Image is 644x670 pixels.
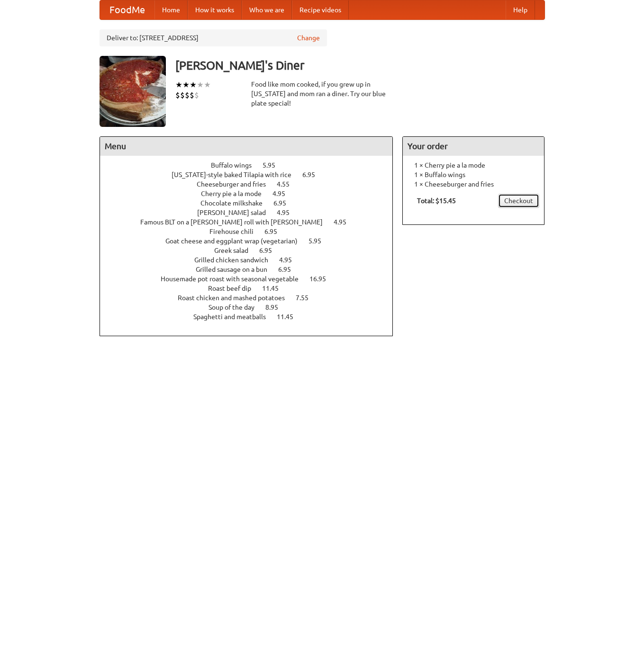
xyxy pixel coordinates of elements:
span: 4.95 [277,209,299,216]
li: 1 × Cherry pie a la mode [408,161,539,170]
span: Famous BLT on a [PERSON_NAME] roll with [PERSON_NAME] [140,218,332,226]
span: 6.95 [278,266,300,273]
span: Spaghetti and meatballs [193,313,275,321]
a: How it works [188,0,242,19]
a: Firehouse chili 6.95 [209,228,295,235]
a: Soup of the day 8.95 [209,304,296,311]
a: Housemade pot roast with seasonal vegetable 16.95 [161,275,344,283]
a: Grilled sausage on a bun 6.95 [196,266,308,273]
li: $ [190,90,194,100]
li: $ [175,90,180,100]
span: 5.95 [263,161,285,169]
h3: [PERSON_NAME]'s Diner [175,56,545,75]
a: FoodMe [100,0,154,19]
span: Cherry pie a la mode [201,190,271,197]
a: Greek salad 6.95 [214,247,290,254]
span: Roast beef dip [208,285,261,292]
span: 6.95 [302,171,325,179]
a: Home [154,0,188,19]
li: ★ [190,80,197,90]
div: Food like mom cooked, if you grew up in [US_STATE] and mom ran a diner. Try our blue plate special! [251,80,393,108]
a: Help [506,0,535,19]
span: 4.95 [279,256,301,264]
span: 6.95 [259,247,281,254]
li: 1 × Buffalo wings [408,170,539,179]
li: $ [194,90,199,100]
li: $ [185,90,190,100]
span: Housemade pot roast with seasonal vegetable [161,275,308,283]
li: ★ [204,80,211,90]
li: $ [180,90,185,100]
a: Famous BLT on a [PERSON_NAME] roll with [PERSON_NAME] 4.95 [140,218,364,226]
span: 6.95 [273,199,296,207]
div: Deliver to: [STREET_ADDRESS] [100,29,327,46]
span: [US_STATE]-style baked Tilapia with rice [172,171,301,179]
a: Cherry pie a la mode 4.95 [201,190,303,197]
a: Spaghetti and meatballs 11.45 [193,313,311,321]
span: Greek salad [214,247,258,254]
li: ★ [182,80,190,90]
span: Buffalo wings [211,161,261,169]
h4: Menu [100,137,393,156]
img: angular.jpg [100,56,166,127]
h4: Your order [403,137,544,156]
span: 11.45 [262,285,288,292]
a: Recipe videos [292,0,349,19]
span: 5.95 [308,237,331,245]
span: 8.95 [265,304,288,311]
li: ★ [175,80,182,90]
li: ★ [197,80,204,90]
span: Soup of the day [209,304,264,311]
span: 4.95 [334,218,356,226]
a: [PERSON_NAME] salad 4.95 [197,209,307,216]
span: Roast chicken and mashed potatoes [178,294,294,302]
a: Roast beef dip 11.45 [208,285,296,292]
b: Total: $15.45 [417,197,456,205]
span: [PERSON_NAME] salad [197,209,275,216]
span: Firehouse chili [209,228,263,235]
a: Who we are [242,0,292,19]
span: Grilled chicken sandwich [194,256,278,264]
li: 1 × Cheeseburger and fries [408,179,539,189]
span: 7.55 [296,294,318,302]
a: Chocolate milkshake 6.95 [200,199,304,207]
a: Change [297,33,320,43]
a: Grilled chicken sandwich 4.95 [194,256,309,264]
span: 4.95 [272,190,295,197]
span: Grilled sausage on a bun [196,266,277,273]
span: Cheeseburger and fries [197,180,275,188]
span: 6.95 [264,228,287,235]
a: Checkout [498,194,539,208]
a: Buffalo wings 5.95 [211,161,293,169]
span: 4.55 [277,180,299,188]
span: Goat cheese and eggplant wrap (vegetarian) [165,237,307,245]
a: [US_STATE]-style baked Tilapia with rice 6.95 [172,171,333,179]
span: Chocolate milkshake [200,199,272,207]
span: 16.95 [309,275,336,283]
a: Goat cheese and eggplant wrap (vegetarian) 5.95 [165,237,339,245]
a: Cheeseburger and fries 4.55 [197,180,307,188]
span: 11.45 [277,313,303,321]
a: Roast chicken and mashed potatoes 7.55 [178,294,326,302]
